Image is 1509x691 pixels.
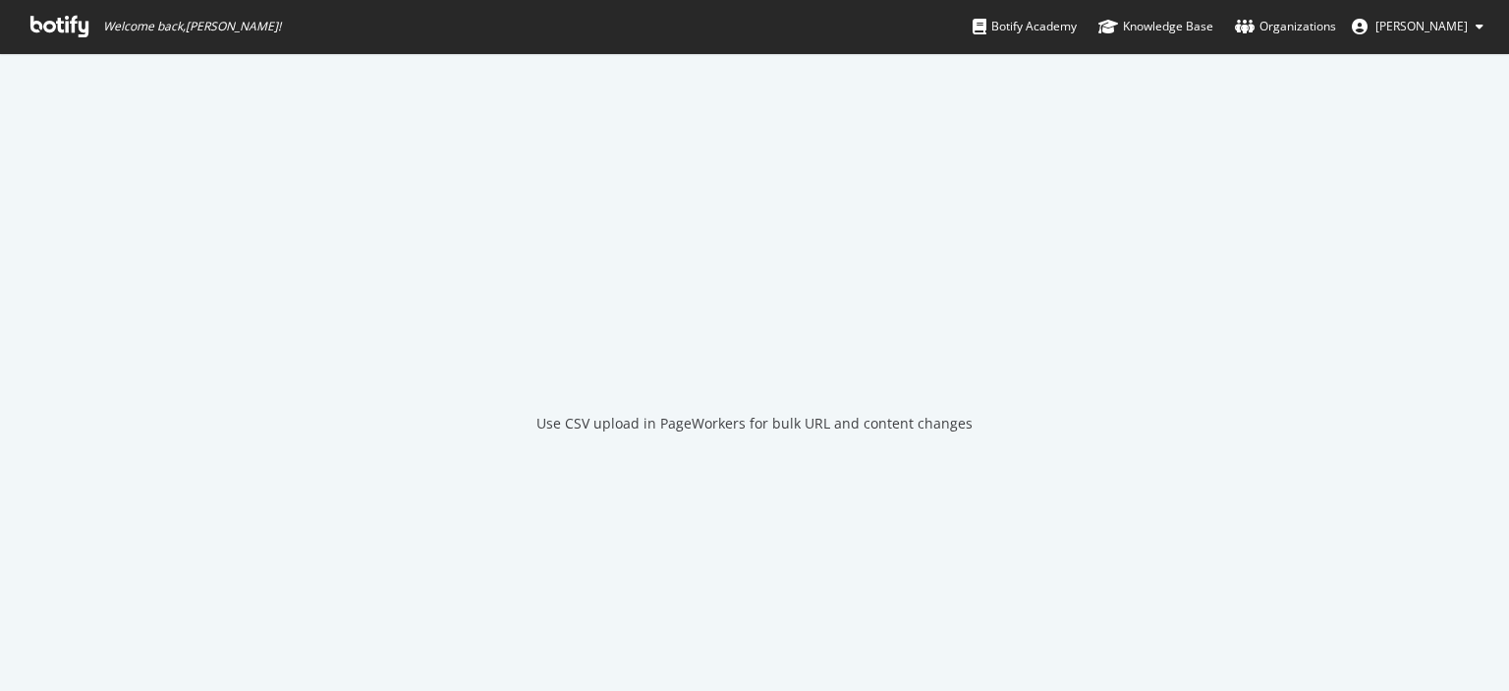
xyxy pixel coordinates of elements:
[103,19,281,34] span: Welcome back, [PERSON_NAME] !
[973,17,1077,36] div: Botify Academy
[1098,17,1213,36] div: Knowledge Base
[1375,18,1468,34] span: Nikhil Raj
[536,414,973,433] div: Use CSV upload in PageWorkers for bulk URL and content changes
[1235,17,1336,36] div: Organizations
[684,312,825,382] div: animation
[1336,11,1499,42] button: [PERSON_NAME]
